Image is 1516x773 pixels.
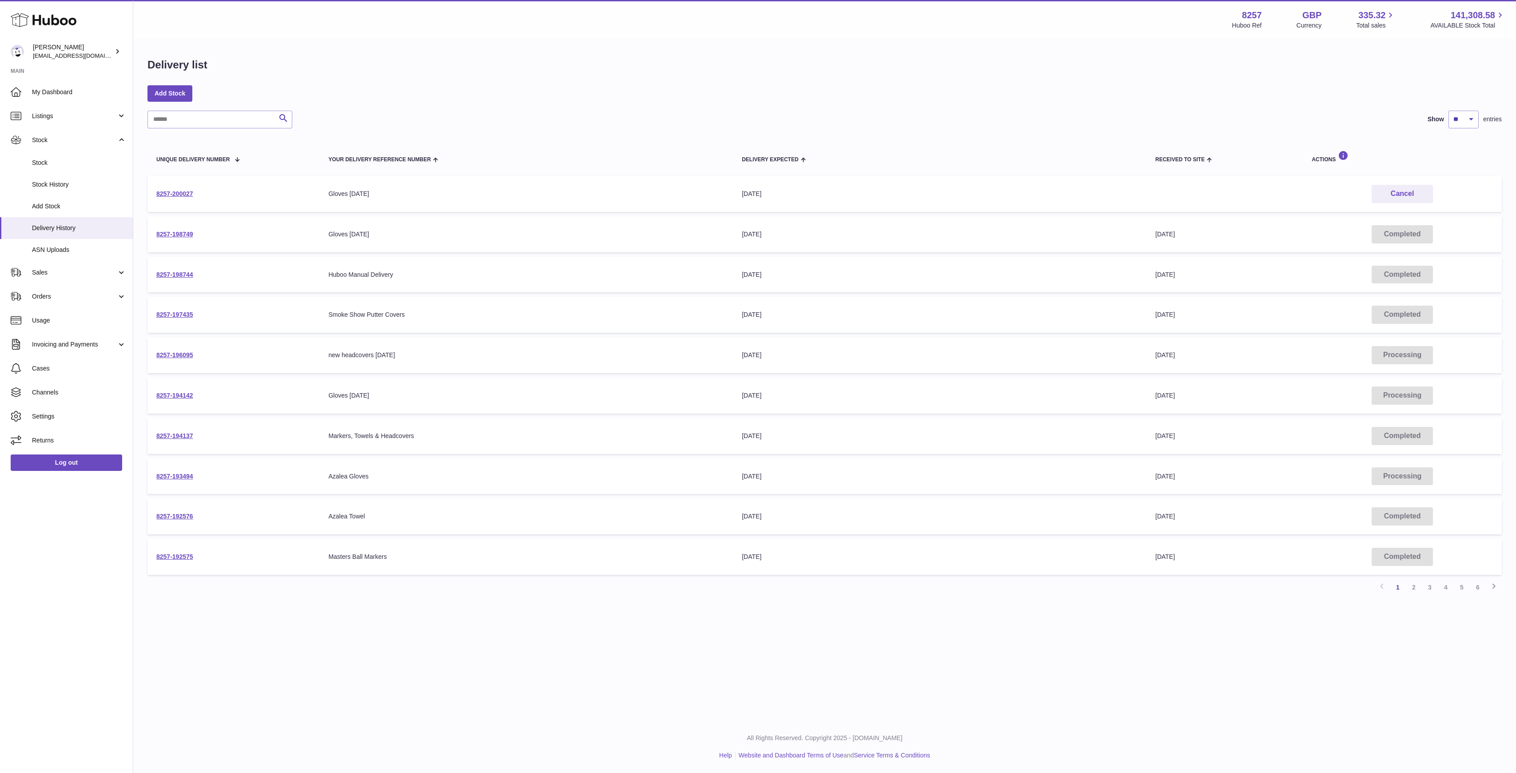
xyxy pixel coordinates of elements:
[1155,231,1175,238] span: [DATE]
[1483,115,1502,124] span: entries
[1155,157,1205,163] span: Received to Site
[1422,579,1438,595] a: 3
[328,271,724,279] div: Huboo Manual Delivery
[33,52,131,59] span: [EMAIL_ADDRESS][DOMAIN_NAME]
[32,268,117,277] span: Sales
[32,180,126,189] span: Stock History
[328,553,724,561] div: Masters Ball Markers
[328,512,724,521] div: Azalea Towel
[32,316,126,325] span: Usage
[1356,9,1396,30] a: 335.32 Total sales
[1356,21,1396,30] span: Total sales
[32,88,126,96] span: My Dashboard
[32,364,126,373] span: Cases
[1372,185,1433,203] button: Cancel
[1302,9,1321,21] strong: GBP
[156,432,193,439] a: 8257-194137
[156,553,193,560] a: 8257-192575
[328,311,724,319] div: Smoke Show Putter Covers
[1242,9,1262,21] strong: 8257
[742,512,1138,521] div: [DATE]
[147,85,192,101] a: Add Stock
[1155,432,1175,439] span: [DATE]
[1155,351,1175,359] span: [DATE]
[156,231,193,238] a: 8257-198749
[156,157,230,163] span: Unique Delivery Number
[156,392,193,399] a: 8257-194142
[742,311,1138,319] div: [DATE]
[1430,21,1505,30] span: AVAILABLE Stock Total
[156,190,193,197] a: 8257-200027
[1155,513,1175,520] span: [DATE]
[1155,553,1175,560] span: [DATE]
[156,271,193,278] a: 8257-198744
[32,136,117,144] span: Stock
[328,391,724,400] div: Gloves [DATE]
[147,58,207,72] h1: Delivery list
[33,43,113,60] div: [PERSON_NAME]
[32,246,126,254] span: ASN Uploads
[156,513,193,520] a: 8257-192576
[140,734,1509,742] p: All Rights Reserved. Copyright 2025 - [DOMAIN_NAME]
[328,472,724,481] div: Azalea Gloves
[736,751,930,760] li: and
[32,202,126,211] span: Add Stock
[328,230,724,239] div: Gloves [DATE]
[32,340,117,349] span: Invoicing and Payments
[328,351,724,359] div: new headcovers [DATE]
[1428,115,1444,124] label: Show
[1390,579,1406,595] a: 1
[328,190,724,198] div: Gloves [DATE]
[11,45,24,58] img: don@skinsgolf.com
[32,292,117,301] span: Orders
[742,190,1138,198] div: [DATE]
[32,224,126,232] span: Delivery History
[1470,579,1486,595] a: 6
[1232,21,1262,30] div: Huboo Ref
[1155,392,1175,399] span: [DATE]
[1312,151,1493,163] div: Actions
[742,391,1138,400] div: [DATE]
[1155,271,1175,278] span: [DATE]
[742,157,798,163] span: Delivery Expected
[32,112,117,120] span: Listings
[1358,9,1385,21] span: 335.32
[156,473,193,480] a: 8257-193494
[742,271,1138,279] div: [DATE]
[1430,9,1505,30] a: 141,308.58 AVAILABLE Stock Total
[1406,579,1422,595] a: 2
[742,351,1138,359] div: [DATE]
[854,752,930,759] a: Service Terms & Conditions
[742,230,1138,239] div: [DATE]
[742,553,1138,561] div: [DATE]
[1454,579,1470,595] a: 5
[328,432,724,440] div: Markers, Towels & Headcovers
[32,436,126,445] span: Returns
[719,752,732,759] a: Help
[1438,579,1454,595] a: 4
[156,351,193,359] a: 8257-196095
[11,454,122,470] a: Log out
[32,388,126,397] span: Channels
[328,157,431,163] span: Your Delivery Reference Number
[742,432,1138,440] div: [DATE]
[1451,9,1495,21] span: 141,308.58
[1297,21,1322,30] div: Currency
[739,752,844,759] a: Website and Dashboard Terms of Use
[156,311,193,318] a: 8257-197435
[32,159,126,167] span: Stock
[1155,473,1175,480] span: [DATE]
[32,412,126,421] span: Settings
[1155,311,1175,318] span: [DATE]
[742,472,1138,481] div: [DATE]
